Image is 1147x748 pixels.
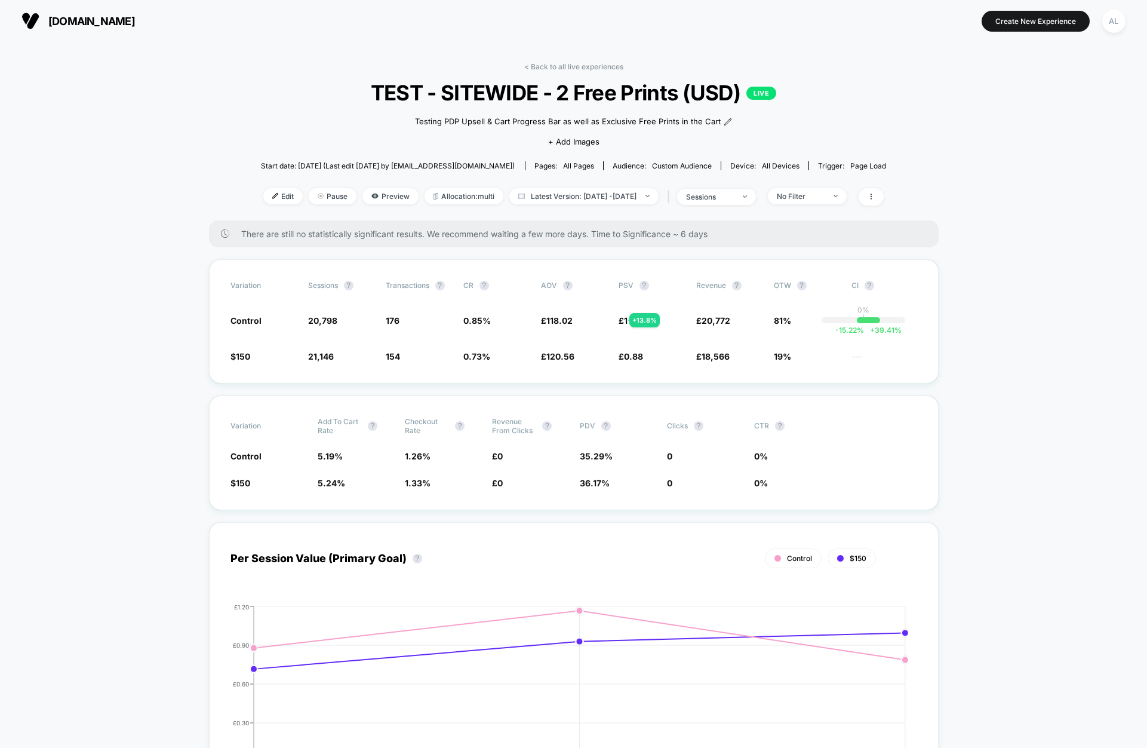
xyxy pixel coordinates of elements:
span: 0 [497,478,503,488]
span: £ [619,315,628,326]
span: £ [492,478,503,488]
tspan: £0.90 [233,641,249,648]
span: £ [492,451,503,461]
button: ? [479,281,489,290]
span: $150 [230,478,250,488]
span: £ [619,351,643,361]
div: AL [1102,10,1126,33]
span: OTW [774,281,840,290]
span: 81% [774,315,791,326]
img: Visually logo [21,12,39,30]
span: CR [463,281,473,290]
span: 120.56 [546,351,574,361]
span: 36.17 % [580,478,610,488]
span: There are still no statistically significant results. We recommend waiting a few more days . Time... [241,229,915,239]
button: ? [563,281,573,290]
span: Device: [721,161,808,170]
button: ? [368,421,377,431]
span: 0.73 % [463,351,490,361]
span: Sessions [308,281,338,290]
p: 0% [857,305,869,314]
span: £ [696,315,730,326]
img: end [318,193,324,199]
span: 0.85 % [463,315,491,326]
tspan: £1.20 [234,603,249,610]
tspan: £0.30 [233,719,249,726]
img: end [743,195,747,198]
a: < Back to all live experiences [524,62,623,71]
span: Custom Audience [652,161,712,170]
span: 1.26 % [405,451,430,461]
span: Revenue [696,281,726,290]
span: Pause [309,188,356,204]
span: all pages [563,161,594,170]
span: Preview [362,188,419,204]
button: ? [732,281,742,290]
span: Page Load [850,161,886,170]
span: 0 % [754,451,768,461]
span: 0 [667,451,672,461]
span: PDV [580,421,595,430]
span: Start date: [DATE] (Last edit [DATE] by [EMAIL_ADDRESS][DOMAIN_NAME]) [261,161,515,170]
span: $150 [850,554,866,563]
span: £ [696,351,730,361]
span: £ [541,315,573,326]
span: 39.41 % [864,326,902,335]
tspan: £0.60 [233,680,249,687]
button: [DOMAIN_NAME] [18,11,139,30]
button: ? [694,421,703,431]
span: Transactions [386,281,429,290]
span: 19% [774,351,791,361]
span: 35.29 % [580,451,613,461]
span: Testing PDP Upsell & Cart Progress Bar as well as Exclusive Free Prints in the Cart [415,116,721,128]
span: 118.02 [546,315,573,326]
span: $150 [230,351,250,361]
span: 0 [667,478,672,488]
span: 1 [624,315,628,326]
span: 0 % [754,478,768,488]
div: sessions [686,192,734,201]
span: Checkout Rate [405,417,449,435]
span: PSV [619,281,634,290]
div: Audience: [613,161,712,170]
button: ? [344,281,353,290]
button: ? [542,421,552,431]
button: ? [865,281,874,290]
span: 21,146 [308,351,334,361]
button: Create New Experience [982,11,1090,32]
img: edit [272,193,278,199]
span: AOV [541,281,557,290]
span: 176 [386,315,399,326]
button: ? [797,281,807,290]
button: ? [639,281,649,290]
span: 1.33 % [405,478,430,488]
span: Latest Version: [DATE] - [DATE] [509,188,659,204]
span: 5.19 % [318,451,343,461]
span: Revenue From Clicks [492,417,536,435]
span: 20,798 [308,315,337,326]
button: ? [601,421,611,431]
span: 0 [497,451,503,461]
img: end [834,195,838,197]
span: --- [851,353,917,362]
button: AL [1099,9,1129,33]
span: Allocation: multi [425,188,503,204]
span: 0.88 [624,351,643,361]
span: 5.24 % [318,478,345,488]
p: LIVE [746,87,776,100]
p: | [862,314,865,323]
span: Add To Cart Rate [318,417,362,435]
span: Control [230,315,262,326]
span: Variation [230,281,296,290]
span: CI [851,281,917,290]
button: ? [775,421,785,431]
span: + [870,326,875,335]
div: No Filter [777,192,825,201]
div: Trigger: [818,161,886,170]
span: CTR [754,421,769,430]
span: 154 [386,351,400,361]
span: 20,772 [702,315,730,326]
img: calendar [518,193,525,199]
button: ? [455,421,465,431]
span: Control [787,554,812,563]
